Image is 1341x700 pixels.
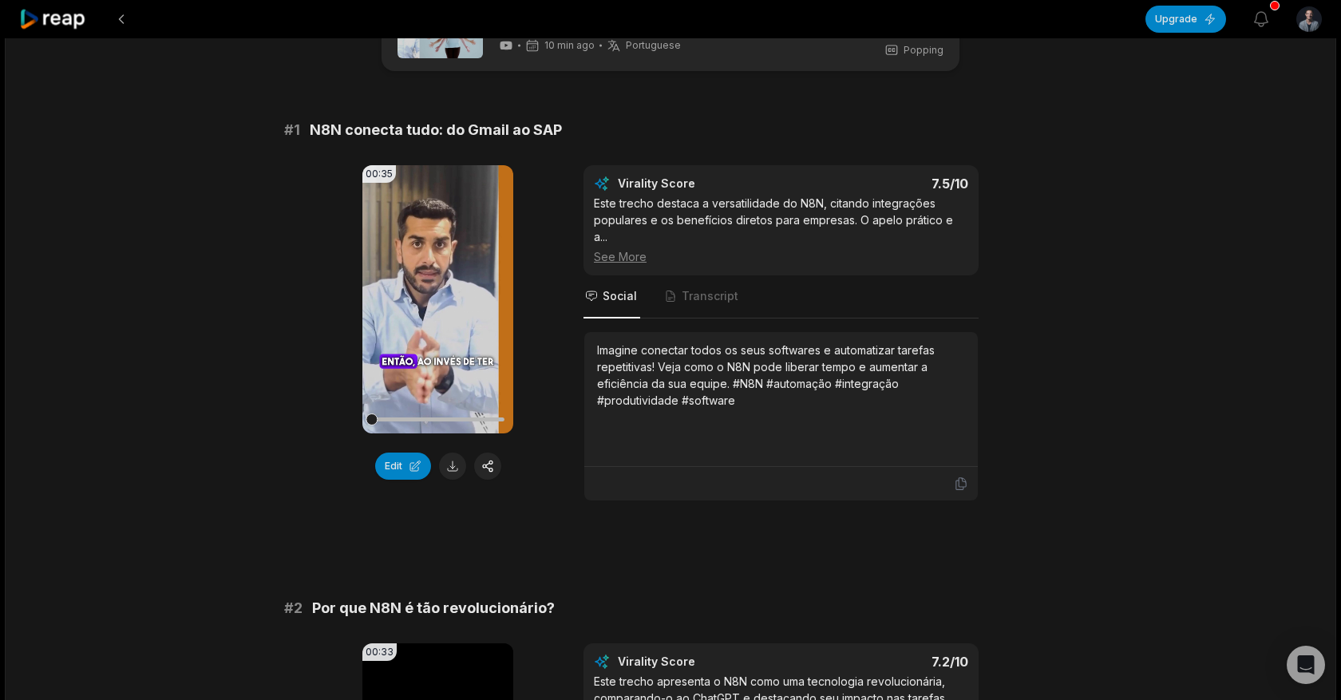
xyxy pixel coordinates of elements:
[594,195,968,265] div: Este trecho destaca a versatilidade do N8N, citando integrações populares e os benefícios diretos...
[618,176,789,192] div: Virality Score
[312,597,555,619] span: Por que N8N é tão revolucionário?
[618,654,789,670] div: Virality Score
[362,165,513,433] video: Your browser does not support mp4 format.
[797,654,969,670] div: 7.2 /10
[1287,646,1325,684] div: Open Intercom Messenger
[284,597,303,619] span: # 2
[1145,6,1226,33] button: Upgrade
[544,39,595,52] span: 10 min ago
[375,453,431,480] button: Edit
[583,275,979,318] nav: Tabs
[682,288,738,304] span: Transcript
[310,119,562,141] span: N8N conecta tudo: do Gmail ao SAP
[284,119,300,141] span: # 1
[594,248,968,265] div: See More
[904,43,943,57] span: Popping
[797,176,969,192] div: 7.5 /10
[626,39,681,52] span: Portuguese
[603,288,637,304] span: Social
[597,342,965,409] div: Imagine conectar todos os seus softwares e automatizar tarefas repetitivas! Veja como o N8N pode ...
